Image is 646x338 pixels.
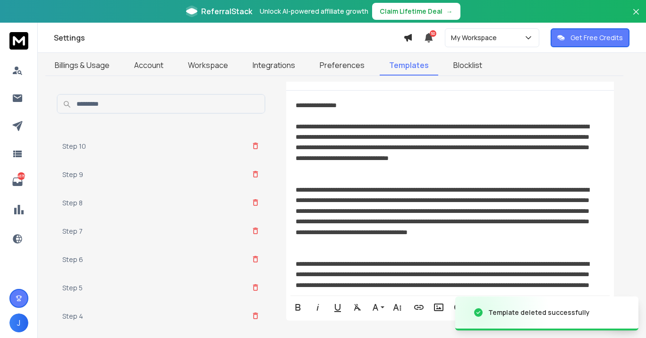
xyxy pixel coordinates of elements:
[178,56,238,76] a: Workspace
[410,298,428,317] button: Insert Link (⌘K)
[451,33,501,42] p: My Workspace
[8,172,27,191] a: 4876
[260,7,368,16] p: Unlock AI-powered affiliate growth
[17,172,25,180] p: 4876
[368,298,386,317] button: Font Family
[430,30,436,37] span: 50
[9,313,28,332] button: J
[62,198,83,208] h3: Step 8
[243,56,305,76] a: Integrations
[125,56,173,76] a: Account
[551,28,629,47] button: Get Free Credits
[45,56,119,76] a: Billings & Usage
[488,308,590,317] div: Template deleted successfully
[309,298,327,317] button: Italic (⌘I)
[54,32,403,43] h1: Settings
[446,7,453,16] span: →
[62,142,86,151] h3: Step 10
[329,298,347,317] button: Underline (⌘U)
[201,6,252,17] span: ReferralStack
[62,312,83,321] h3: Step 4
[62,227,83,236] h3: Step 7
[380,56,438,76] a: Templates
[62,283,83,293] h3: Step 5
[310,56,374,76] a: Preferences
[388,298,406,317] button: More Text
[62,255,83,264] h3: Step 6
[430,298,448,317] button: Insert Image (⌘P)
[62,170,83,179] h3: Step 9
[444,56,492,76] a: Blocklist
[630,6,642,28] button: Close banner
[372,3,460,20] button: Claim Lifetime Deal→
[289,298,307,317] button: Bold (⌘B)
[570,33,623,42] p: Get Free Credits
